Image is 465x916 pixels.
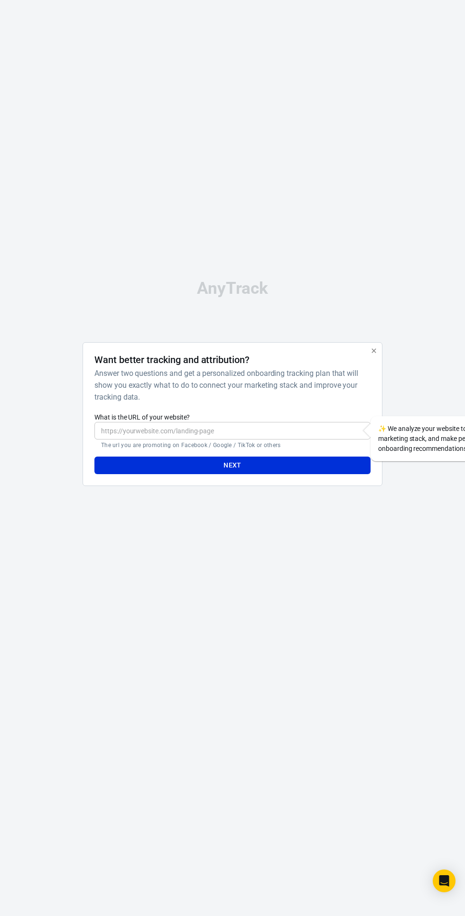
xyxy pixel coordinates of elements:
button: Next [94,457,371,474]
span: sparkles [378,425,386,432]
h4: Want better tracking and attribution? [94,354,250,365]
p: The url you are promoting on Facebook / Google / TikTok or others [101,441,364,449]
h6: Answer two questions and get a personalized onboarding tracking plan that will show you exactly w... [94,367,367,403]
input: https://yourwebsite.com/landing-page [94,422,371,439]
label: What is the URL of your website? [94,412,371,422]
div: Apri Intercom Messenger [433,869,456,892]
